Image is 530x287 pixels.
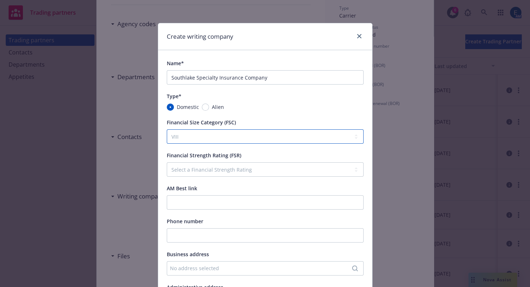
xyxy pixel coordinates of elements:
span: AM Best link [167,185,197,192]
span: Name* [167,60,184,67]
span: Business address [167,251,209,258]
input: Domestic [167,104,174,111]
span: Domestic [177,103,199,111]
span: Financial Strength Rating (FSR) [167,152,241,159]
input: Alien [202,104,209,111]
span: Type* [167,93,181,100]
div: No address selected [170,264,353,272]
h1: Create writing company [167,32,233,41]
span: Alien [212,103,224,111]
button: No address selected [167,261,364,276]
svg: Search [352,266,358,271]
span: Financial Size Category (FSC) [167,119,236,126]
span: Phone number [167,218,203,225]
a: close [355,32,364,40]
